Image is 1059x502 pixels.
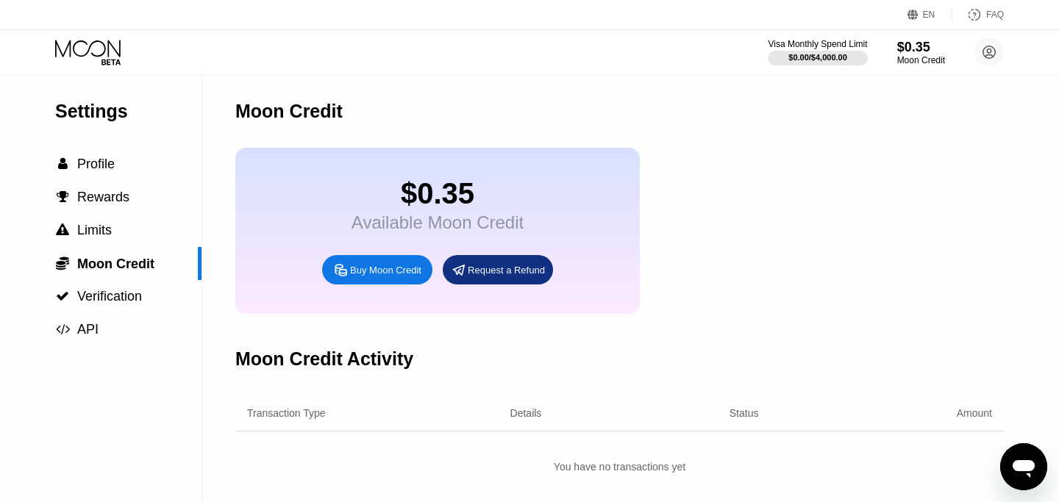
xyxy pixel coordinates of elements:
div: Visa Monthly Spend Limit [768,39,867,49]
div: Request a Refund [443,255,553,284]
div:  [55,323,70,336]
span:  [56,290,69,303]
span:  [56,323,70,336]
div:  [55,190,70,204]
span: Verification [77,289,142,304]
span:  [56,223,69,237]
div: Available Moon Credit [352,212,524,233]
div: $0.35Moon Credit [897,40,945,65]
div: EN [908,7,952,22]
div: EN [923,10,935,20]
div: Moon Credit Activity [235,348,413,370]
div: Moon Credit [897,55,945,65]
div: $0.35 [352,177,524,210]
span:  [57,190,69,204]
div: $0.00 / $4,000.00 [788,53,847,62]
div: Request a Refund [468,264,545,276]
div: FAQ [986,10,1004,20]
span: Profile [77,157,115,171]
span:  [58,157,68,171]
div: You have no transactions yet [235,453,1004,480]
div: FAQ [952,7,1004,22]
span: Moon Credit [77,257,154,271]
div: Moon Credit [235,101,343,122]
div:  [55,223,70,237]
span: Limits [77,223,112,237]
div:  [55,256,70,270]
div: Buy Moon Credit [322,255,432,284]
div: Transaction Type [247,407,326,419]
div: Visa Monthly Spend Limit$0.00/$4,000.00 [768,39,867,65]
div: Details [510,407,542,419]
div: Buy Moon Credit [350,264,421,276]
div:  [55,157,70,171]
div:  [55,290,70,303]
span: Rewards [77,190,129,204]
iframe: Button to launch messaging window [1000,443,1047,490]
div: Settings [55,101,202,122]
div: Amount [957,407,992,419]
div: Status [730,407,759,419]
span:  [56,256,69,270]
span: API [77,322,99,337]
div: $0.35 [897,40,945,55]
